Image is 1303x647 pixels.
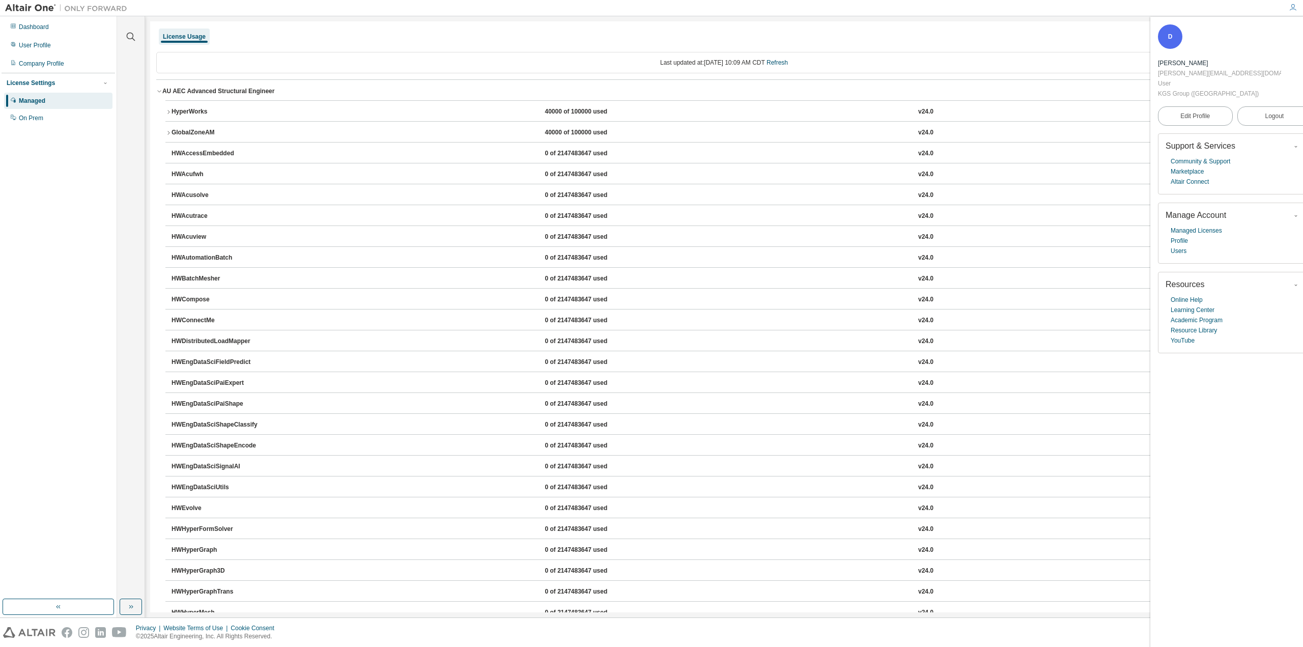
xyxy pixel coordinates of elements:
div: v24.0 [918,567,933,576]
button: HWAcufwh0 of 2147483647 usedv24.0Expire date:[DATE] [172,163,1283,186]
button: HWAcusolve0 of 2147483647 usedv24.0Expire date:[DATE] [172,184,1283,207]
div: License Settings [7,79,55,87]
a: Learning Center [1171,305,1214,315]
div: v24.0 [918,504,933,513]
div: 0 of 2147483647 used [545,567,636,576]
div: Company Profile [19,60,64,68]
img: altair_logo.svg [3,627,55,638]
a: Managed Licenses [1171,226,1222,236]
div: 0 of 2147483647 used [545,316,636,325]
div: 0 of 2147483647 used [545,170,636,179]
div: HWHyperMesh [172,608,263,617]
button: HWAcutrace0 of 2147483647 usedv24.0Expire date:[DATE] [172,205,1283,228]
div: v24.0 [918,233,933,242]
div: v24.0 [918,128,933,137]
button: HWCompose0 of 2147483647 usedv24.0Expire date:[DATE] [172,289,1283,311]
div: 0 of 2147483647 used [545,525,636,534]
div: 40000 of 100000 used [545,128,636,137]
a: Marketplace [1171,166,1204,177]
div: v24.0 [918,254,933,263]
div: HWAcufwh [172,170,263,179]
div: HWConnectMe [172,316,263,325]
div: v24.0 [918,400,933,409]
div: 0 of 2147483647 used [545,483,636,492]
img: facebook.svg [62,627,72,638]
div: Website Terms of Use [163,624,231,632]
div: HWEngDataSciPaiExpert [172,379,263,388]
div: HyperWorks [172,107,263,117]
span: Logout [1265,111,1284,121]
div: 40000 of 100000 used [545,107,636,117]
a: Edit Profile [1158,106,1233,126]
div: HWAcuview [172,233,263,242]
div: v24.0 [918,608,933,617]
div: Cookie Consent [231,624,280,632]
div: 0 of 2147483647 used [545,337,636,346]
div: v24.0 [918,358,933,367]
p: © 2025 Altair Engineering, Inc. All Rights Reserved. [136,632,280,641]
button: HWAutomationBatch0 of 2147483647 usedv24.0Expire date:[DATE] [172,247,1283,269]
div: HWHyperGraphTrans [172,587,263,597]
div: HWEngDataSciShapeEncode [172,441,263,451]
div: 0 of 2147483647 used [545,546,636,555]
div: 0 of 2147483647 used [545,295,636,304]
div: HWEvolve [172,504,263,513]
button: GlobalZoneAM40000 of 100000 usedv24.0Expire date:[DATE] [165,122,1283,144]
div: v24.0 [918,462,933,471]
button: AU AEC Advanced Structural EngineerLicense ID: 134173 [156,80,1292,102]
div: HWCompose [172,295,263,304]
div: v24.0 [918,441,933,451]
button: HWEngDataSciFieldPredict0 of 2147483647 usedv24.0Expire date:[DATE] [172,351,1283,374]
div: Last updated at: [DATE] 10:09 AM CDT [156,52,1292,73]
div: 0 of 2147483647 used [545,212,636,221]
div: HWAutomationBatch [172,254,263,263]
img: instagram.svg [78,627,89,638]
div: 0 of 2147483647 used [545,379,636,388]
div: 0 of 2147483647 used [545,608,636,617]
button: HWAccessEmbedded0 of 2147483647 usedv24.0Expire date:[DATE] [172,143,1283,165]
div: v24.0 [918,337,933,346]
button: HWEngDataSciShapeEncode0 of 2147483647 usedv24.0Expire date:[DATE] [172,435,1283,457]
div: 0 of 2147483647 used [545,274,636,284]
div: HWDistributedLoadMapper [172,337,263,346]
button: HWEngDataSciShapeClassify0 of 2147483647 usedv24.0Expire date:[DATE] [172,414,1283,436]
div: v24.0 [918,170,933,179]
div: Privacy [136,624,163,632]
div: v24.0 [918,107,933,117]
button: HWEngDataSciPaiShape0 of 2147483647 usedv24.0Expire date:[DATE] [172,393,1283,415]
div: 0 of 2147483647 used [545,420,636,430]
div: v24.0 [918,483,933,492]
div: HWEngDataSciPaiShape [172,400,263,409]
div: 0 of 2147483647 used [545,254,636,263]
a: Academic Program [1171,315,1223,325]
button: HWHyperGraph0 of 2147483647 usedv24.0Expire date:[DATE] [172,539,1283,561]
button: HWEngDataSciPaiExpert0 of 2147483647 usedv24.0Expire date:[DATE] [172,372,1283,395]
div: v24.0 [918,191,933,200]
button: HWAcuview0 of 2147483647 usedv24.0Expire date:[DATE] [172,226,1283,248]
img: linkedin.svg [95,627,106,638]
a: Refresh [767,59,788,66]
a: YouTube [1171,335,1195,346]
div: v24.0 [918,149,933,158]
button: HWHyperMesh0 of 2147483647 usedv24.0Expire date:[DATE] [172,602,1283,624]
span: Resources [1166,280,1204,289]
div: 0 of 2147483647 used [545,441,636,451]
div: License Usage [163,33,206,41]
button: HyperWorks40000 of 100000 usedv24.0Expire date:[DATE] [165,101,1283,123]
img: Altair One [5,3,132,13]
div: v24.0 [918,274,933,284]
div: HWEngDataSciSignalAI [172,462,263,471]
div: v24.0 [918,587,933,597]
div: 0 of 2147483647 used [545,462,636,471]
div: HWAccessEmbedded [172,149,263,158]
div: 0 of 2147483647 used [545,358,636,367]
div: v24.0 [918,379,933,388]
div: 0 of 2147483647 used [545,504,636,513]
div: KGS Group ([GEOGRAPHIC_DATA]) [1158,89,1281,99]
img: youtube.svg [112,627,127,638]
span: Support & Services [1166,142,1235,150]
div: HWEngDataSciUtils [172,483,263,492]
div: 0 of 2147483647 used [545,400,636,409]
div: HWHyperGraph3D [172,567,263,576]
div: Devin Ross-Rogerson [1158,58,1281,68]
